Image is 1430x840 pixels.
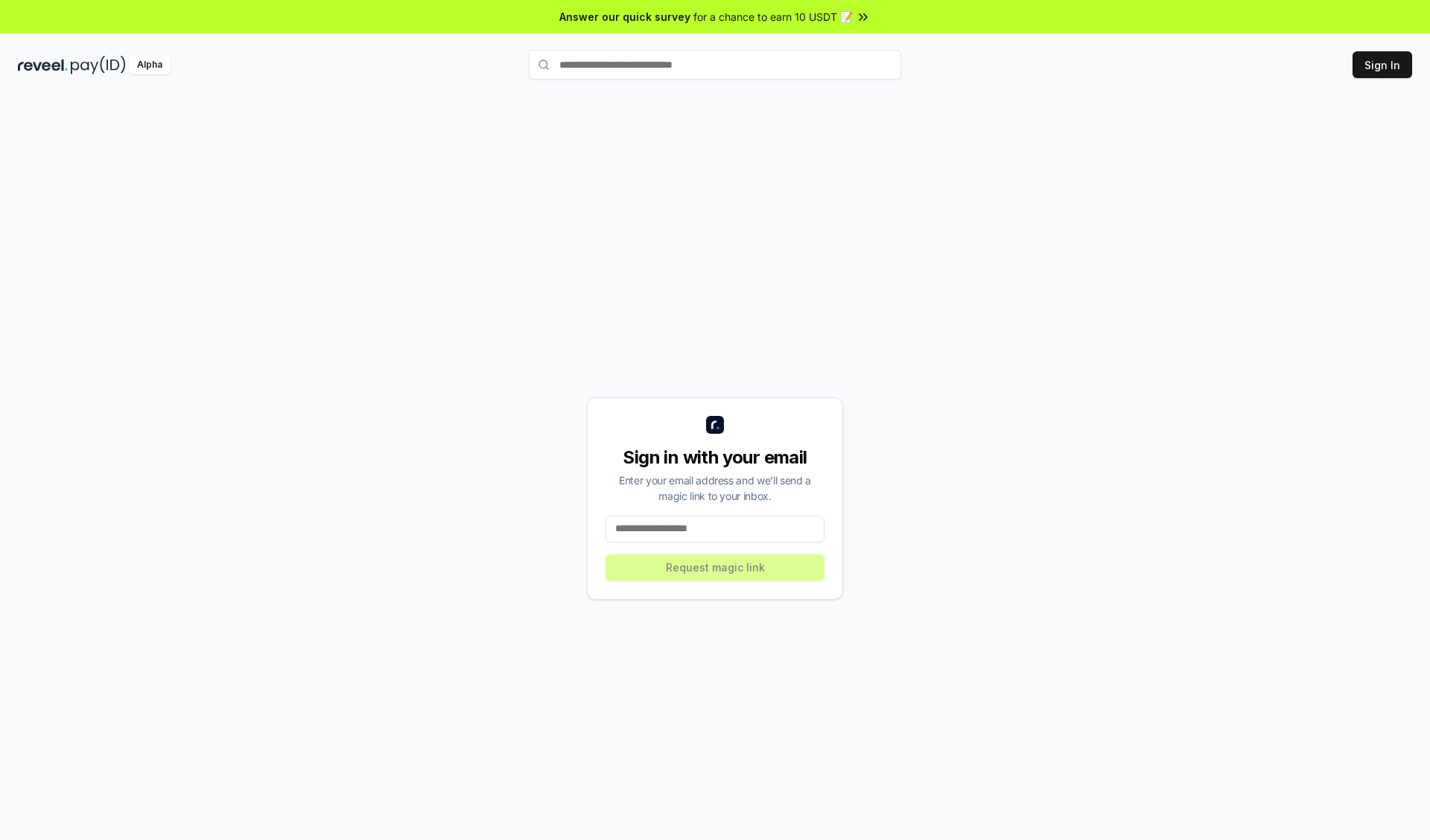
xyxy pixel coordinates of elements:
div: Sign in with your email [606,446,824,469]
img: reveel_dark [18,56,68,74]
button: Sign In [1353,51,1412,78]
span: for a chance to earn 10 USDT 📝 [693,9,853,25]
img: pay_id [71,56,126,74]
div: Alpha [129,56,171,74]
div: Enter your email address and we’ll send a magic link to your inbox. [606,472,824,504]
span: Answer our quick survey [559,9,690,25]
img: logo_small [706,416,724,434]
